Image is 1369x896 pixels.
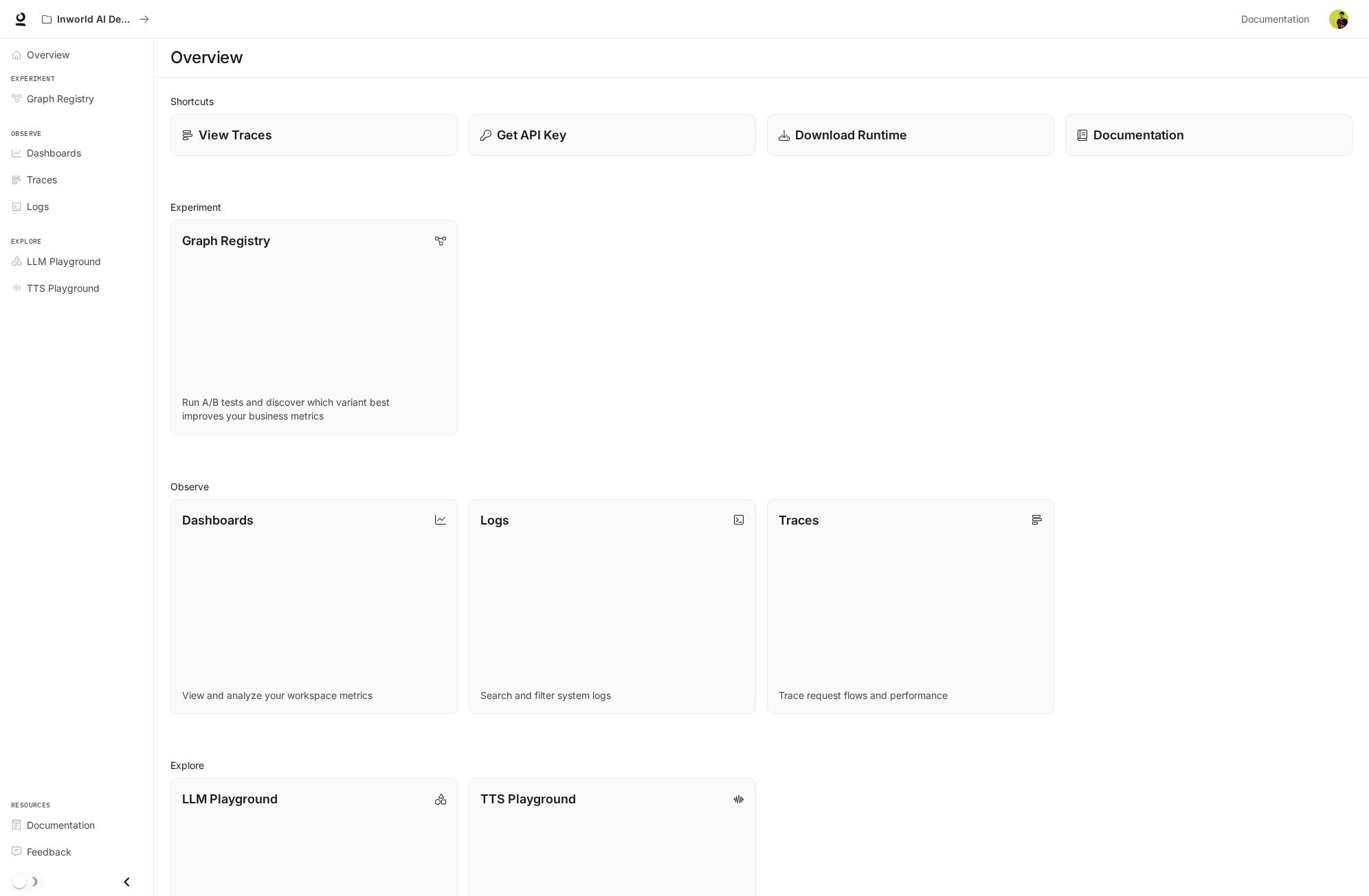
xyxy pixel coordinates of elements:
[170,94,1353,108] h2: Shortcuts
[1093,126,1184,144] p: Documentation
[497,126,566,144] p: Get API Key
[5,141,148,165] a: Dashboards
[170,114,458,156] a: View Traces
[795,126,907,144] p: Download Runtime
[5,87,148,111] a: Graph Registry
[27,281,100,295] span: TTS Playground
[170,200,1353,214] h2: Experiment
[27,254,101,268] span: LLM Playground
[767,499,1054,715] a: TracesTrace request flows and performance
[767,114,1054,156] a: Download Runtime
[27,91,94,106] span: Graph Registry
[182,790,278,808] p: LLM Playground
[111,868,142,896] button: Close drawer
[36,5,155,33] button: All workspaces
[182,231,270,250] p: Graph Registry
[5,276,148,300] a: TTS Playground
[170,479,1353,494] h2: Observe
[12,873,26,888] span: Dark mode toggle
[5,249,148,273] a: LLM Playground
[480,511,509,529] p: Logs
[57,14,134,25] p: Inworld AI Demos
[199,126,272,144] p: View Traces
[27,172,57,187] span: Traces
[170,220,458,435] a: Graph RegistryRun A/B tests and discover which variant best improves your business metrics
[1325,5,1353,33] button: User avatar
[182,511,254,529] p: Dashboards
[5,194,148,218] a: Logs
[5,813,148,837] a: Documentation
[1065,114,1353,156] a: Documentation
[469,499,756,715] a: LogsSearch and filter system logs
[480,790,576,808] p: TTS Playground
[5,168,148,192] a: Traces
[1241,11,1309,28] span: Documentation
[170,44,243,71] h1: Overview
[480,689,744,702] p: Search and filter system logs
[27,845,71,859] span: Feedback
[779,689,1043,702] p: Trace request flows and performance
[779,511,819,529] p: Traces
[182,395,446,423] p: Run A/B tests and discover which variant best improves your business metrics
[170,499,458,715] a: DashboardsView and analyze your workspace metrics
[27,146,81,160] span: Dashboards
[1329,10,1348,29] img: User avatar
[27,199,49,214] span: Logs
[469,114,756,156] button: Get API Key
[182,689,446,702] p: View and analyze your workspace metrics
[5,840,148,864] a: Feedback
[1236,5,1320,33] a: Documentation
[27,818,95,832] span: Documentation
[5,43,148,67] a: Overview
[170,758,1353,772] h2: Explore
[27,47,69,62] span: Overview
